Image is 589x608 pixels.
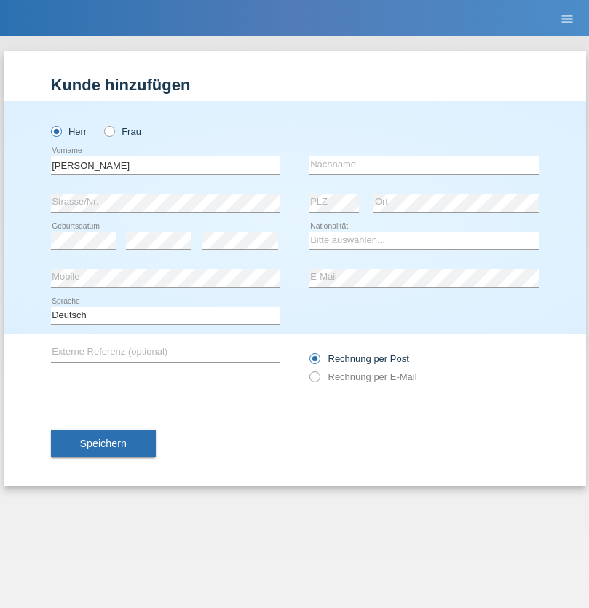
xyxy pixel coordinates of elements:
[560,12,574,26] i: menu
[309,371,319,390] input: Rechnung per E-Mail
[51,430,156,457] button: Speichern
[80,438,127,449] span: Speichern
[309,353,409,364] label: Rechnung per Post
[51,76,539,94] h1: Kunde hinzufügen
[309,371,417,382] label: Rechnung per E-Mail
[51,126,60,135] input: Herr
[309,353,319,371] input: Rechnung per Post
[104,126,114,135] input: Frau
[553,14,582,23] a: menu
[51,126,87,137] label: Herr
[104,126,141,137] label: Frau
